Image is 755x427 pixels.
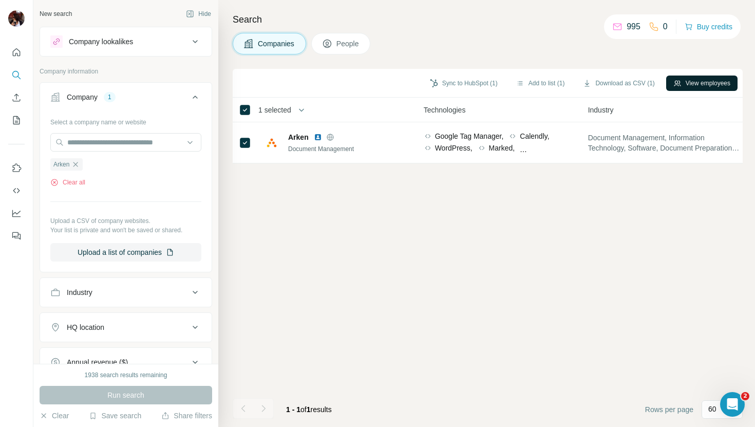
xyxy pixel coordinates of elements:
[435,143,473,153] span: WordPress,
[8,181,25,200] button: Use Surfe API
[520,131,549,141] span: Calendly,
[288,144,399,154] div: Document Management
[489,143,515,153] span: Marked,
[40,280,212,305] button: Industry
[89,411,141,421] button: Save search
[40,315,212,340] button: HQ location
[286,405,332,414] span: results
[286,405,300,414] span: 1 - 1
[423,76,505,91] button: Sync to HubSpot (1)
[8,111,25,129] button: My lists
[67,92,98,102] div: Company
[708,404,716,414] p: 60
[104,92,116,102] div: 1
[663,21,668,33] p: 0
[40,411,69,421] button: Clear
[40,29,212,54] button: Company lookalikes
[8,159,25,177] button: Use Surfe on LinkedIn
[67,357,128,367] div: Annual revenue ($)
[50,216,201,226] p: Upload a CSV of company websites.
[40,9,72,18] div: New search
[67,287,92,298] div: Industry
[161,411,212,421] button: Share filters
[666,76,738,91] button: View employees
[50,243,201,262] button: Upload a list of companies
[336,39,360,49] span: People
[40,85,212,114] button: Company1
[50,114,201,127] div: Select a company name or website
[588,133,740,153] span: Document Management, Information Technology, Software, Document Preparation, Legal Tech
[685,20,732,34] button: Buy credits
[576,76,662,91] button: Download as CSV (1)
[8,227,25,245] button: Feedback
[40,67,212,76] p: Company information
[8,88,25,107] button: Enrich CSV
[40,350,212,375] button: Annual revenue ($)
[314,133,322,141] img: LinkedIn logo
[53,160,69,169] span: Arken
[645,404,693,415] span: Rows per page
[300,405,307,414] span: of
[8,43,25,62] button: Quick start
[741,392,749,400] span: 2
[435,131,504,141] span: Google Tag Manager,
[233,12,743,27] h4: Search
[720,392,745,417] iframe: Intercom live chat
[424,105,466,115] span: Technologies
[258,39,295,49] span: Companies
[258,105,291,115] span: 1 selected
[263,135,280,151] img: Logo of Arken
[8,66,25,84] button: Search
[588,105,614,115] span: Industry
[50,178,85,187] button: Clear all
[50,226,201,235] p: Your list is private and won't be saved or shared.
[509,76,572,91] button: Add to list (1)
[179,6,218,22] button: Hide
[307,405,311,414] span: 1
[288,132,309,142] span: Arken
[67,322,104,332] div: HQ location
[8,204,25,222] button: Dashboard
[85,370,167,380] div: 1938 search results remaining
[627,21,640,33] p: 995
[8,10,25,27] img: Avatar
[69,36,133,47] div: Company lookalikes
